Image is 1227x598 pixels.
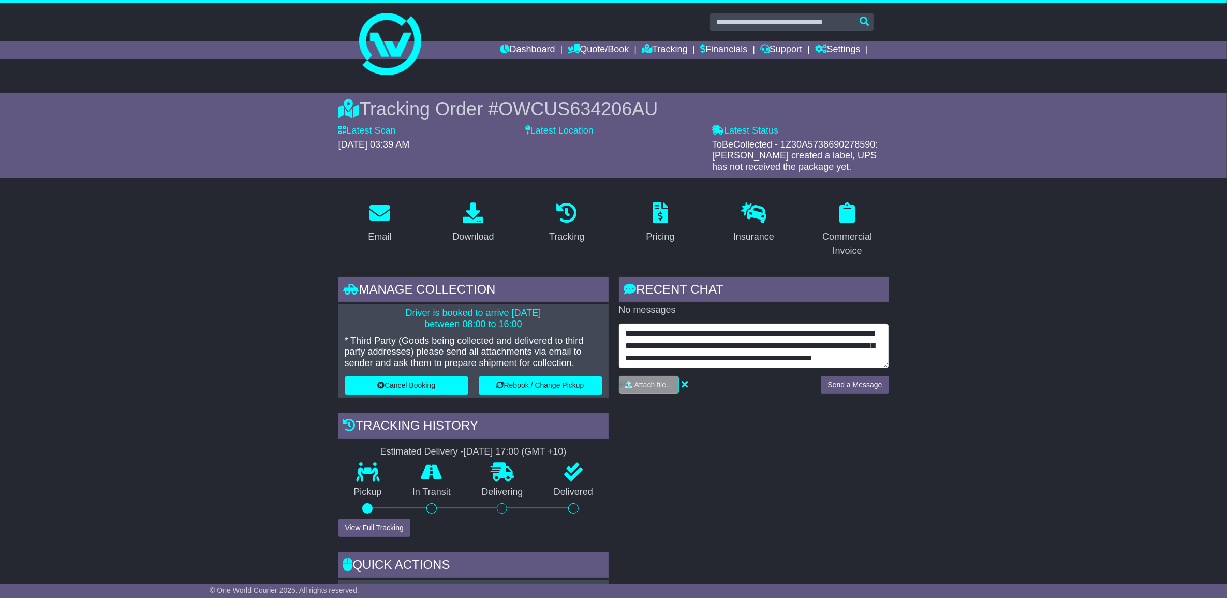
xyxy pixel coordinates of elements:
p: Delivered [538,487,609,498]
a: Quote/Book [568,41,629,59]
div: Quick Actions [338,552,609,580]
a: Support [760,41,802,59]
div: Estimated Delivery - [338,446,609,458]
label: Latest Scan [338,125,396,137]
span: [DATE] 03:39 AM [338,139,410,150]
a: Insurance [727,199,781,247]
a: Email [361,199,398,247]
a: Tracking [642,41,687,59]
div: Email [368,230,391,244]
div: Tracking Order # [338,98,889,120]
div: Pricing [646,230,674,244]
div: Tracking history [338,413,609,441]
a: Tracking [542,199,591,247]
span: © One World Courier 2025. All rights reserved. [210,586,359,594]
p: Pickup [338,487,397,498]
div: [DATE] 17:00 (GMT +10) [464,446,567,458]
a: Commercial Invoice [806,199,889,261]
a: Download [446,199,500,247]
div: Download [452,230,494,244]
p: In Transit [397,487,466,498]
span: OWCUS634206AU [498,98,658,120]
div: Insurance [733,230,774,244]
p: No messages [619,304,889,316]
p: Delivering [466,487,539,498]
p: * Third Party (Goods being collected and delivered to third party addresses) please send all atta... [345,336,602,369]
label: Latest Location [525,125,594,137]
div: RECENT CHAT [619,277,889,305]
a: Settings [815,41,861,59]
a: Pricing [639,199,681,247]
button: Rebook / Change Pickup [479,376,602,395]
div: Manage collection [338,277,609,305]
span: ToBeCollected - 1Z30A5738690278590: [PERSON_NAME] created a label, UPS has not received the packa... [712,139,878,172]
div: Tracking [549,230,584,244]
a: Financials [700,41,747,59]
p: Driver is booked to arrive [DATE] between 08:00 to 16:00 [345,308,602,330]
button: View Full Tracking [338,519,410,537]
a: Dashboard [500,41,555,59]
div: Commercial Invoice [812,230,882,258]
button: Cancel Booking [345,376,468,395]
button: Send a Message [821,376,889,394]
label: Latest Status [712,125,778,137]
